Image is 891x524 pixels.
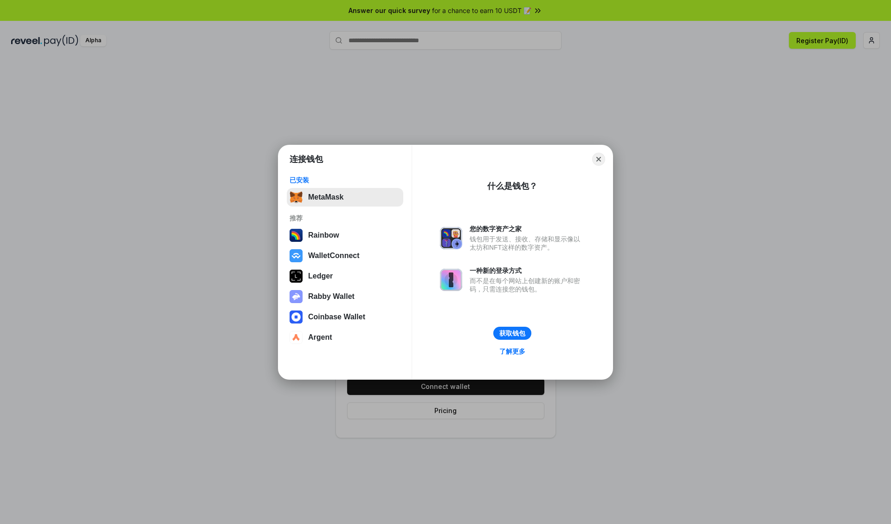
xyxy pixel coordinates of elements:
[308,313,365,321] div: Coinbase Wallet
[290,290,303,303] img: svg+xml,%3Csvg%20xmlns%3D%22http%3A%2F%2Fwww.w3.org%2F2000%2Fsvg%22%20fill%3D%22none%22%20viewBox...
[287,308,403,326] button: Coinbase Wallet
[470,266,585,275] div: 一种新的登录方式
[470,277,585,293] div: 而不是在每个网站上创建新的账户和密码，只需连接您的钱包。
[290,270,303,283] img: svg+xml,%3Csvg%20xmlns%3D%22http%3A%2F%2Fwww.w3.org%2F2000%2Fsvg%22%20width%3D%2228%22%20height%3...
[440,269,462,291] img: svg+xml,%3Csvg%20xmlns%3D%22http%3A%2F%2Fwww.w3.org%2F2000%2Fsvg%22%20fill%3D%22none%22%20viewBox...
[470,225,585,233] div: 您的数字资产之家
[290,214,400,222] div: 推荐
[494,345,531,357] a: 了解更多
[592,153,605,166] button: Close
[287,328,403,347] button: Argent
[487,181,537,192] div: 什么是钱包？
[499,329,525,337] div: 获取钱包
[287,267,403,285] button: Ledger
[470,235,585,252] div: 钱包用于发送、接收、存储和显示像以太坊和NFT这样的数字资产。
[290,154,323,165] h1: 连接钱包
[290,176,400,184] div: 已安装
[308,292,355,301] div: Rabby Wallet
[290,229,303,242] img: svg+xml,%3Csvg%20width%3D%22120%22%20height%3D%22120%22%20viewBox%3D%220%200%20120%20120%22%20fil...
[287,287,403,306] button: Rabby Wallet
[290,311,303,323] img: svg+xml,%3Csvg%20width%3D%2228%22%20height%3D%2228%22%20viewBox%3D%220%200%2028%2028%22%20fill%3D...
[499,347,525,356] div: 了解更多
[308,231,339,239] div: Rainbow
[308,333,332,342] div: Argent
[308,252,360,260] div: WalletConnect
[287,188,403,207] button: MetaMask
[290,331,303,344] img: svg+xml,%3Csvg%20width%3D%2228%22%20height%3D%2228%22%20viewBox%3D%220%200%2028%2028%22%20fill%3D...
[308,272,333,280] div: Ledger
[493,327,531,340] button: 获取钱包
[440,227,462,249] img: svg+xml,%3Csvg%20xmlns%3D%22http%3A%2F%2Fwww.w3.org%2F2000%2Fsvg%22%20fill%3D%22none%22%20viewBox...
[308,193,343,201] div: MetaMask
[287,226,403,245] button: Rainbow
[290,249,303,262] img: svg+xml,%3Csvg%20width%3D%2228%22%20height%3D%2228%22%20viewBox%3D%220%200%2028%2028%22%20fill%3D...
[287,246,403,265] button: WalletConnect
[290,191,303,204] img: svg+xml,%3Csvg%20fill%3D%22none%22%20height%3D%2233%22%20viewBox%3D%220%200%2035%2033%22%20width%...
